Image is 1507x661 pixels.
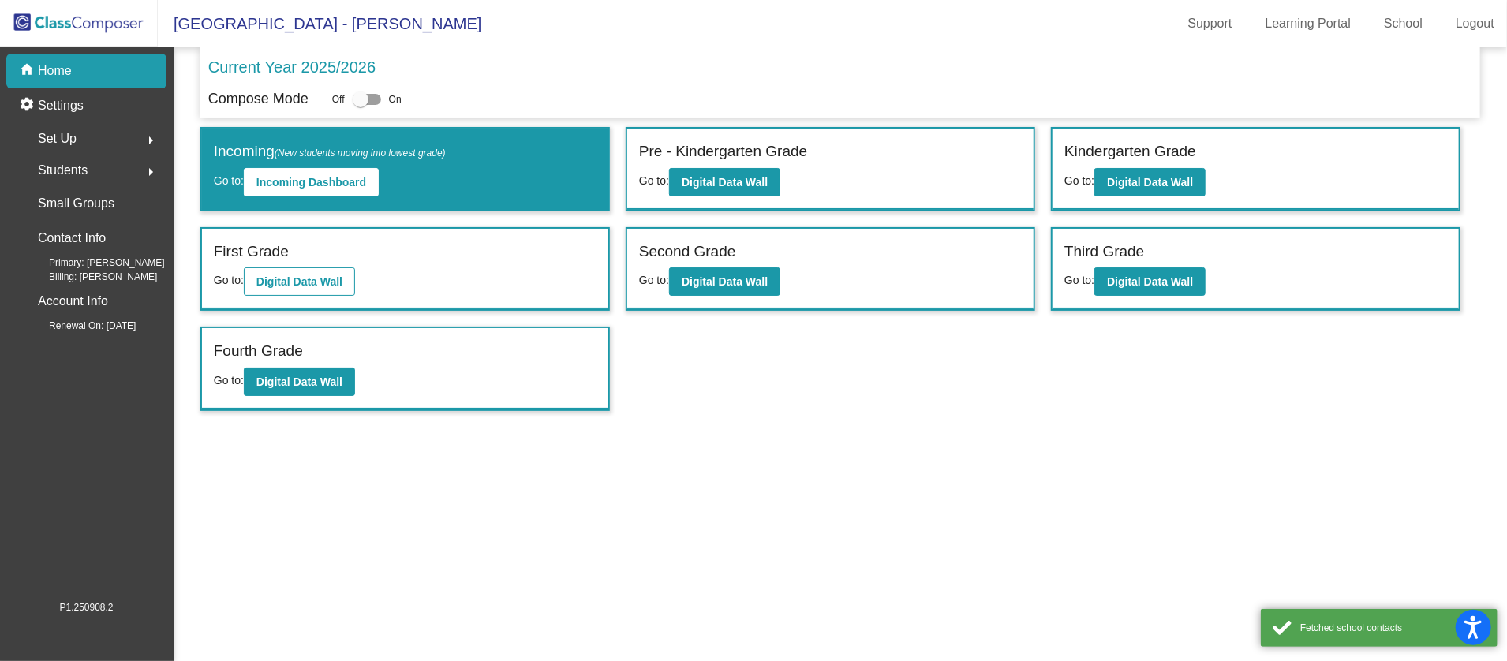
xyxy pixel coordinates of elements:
[158,11,481,36] span: [GEOGRAPHIC_DATA] - [PERSON_NAME]
[389,92,402,106] span: On
[1371,11,1435,36] a: School
[214,340,303,363] label: Fourth Grade
[1064,140,1196,163] label: Kindergarten Grade
[1107,275,1193,288] b: Digital Data Wall
[682,176,768,189] b: Digital Data Wall
[214,274,244,286] span: Go to:
[1064,274,1094,286] span: Go to:
[141,131,160,150] mat-icon: arrow_right
[24,270,157,284] span: Billing: [PERSON_NAME]
[244,267,355,296] button: Digital Data Wall
[208,55,376,79] p: Current Year 2025/2026
[669,168,780,196] button: Digital Data Wall
[256,176,366,189] b: Incoming Dashboard
[38,159,88,181] span: Students
[669,267,780,296] button: Digital Data Wall
[214,374,244,387] span: Go to:
[214,140,446,163] label: Incoming
[19,96,38,115] mat-icon: settings
[1094,168,1206,196] button: Digital Data Wall
[38,227,106,249] p: Contact Info
[256,275,342,288] b: Digital Data Wall
[1176,11,1245,36] a: Support
[1253,11,1364,36] a: Learning Portal
[1064,241,1144,263] label: Third Grade
[1300,621,1486,635] div: Fetched school contacts
[38,290,108,312] p: Account Info
[141,162,160,181] mat-icon: arrow_right
[214,174,244,187] span: Go to:
[1443,11,1507,36] a: Logout
[38,192,114,215] p: Small Groups
[24,319,136,333] span: Renewal On: [DATE]
[38,128,77,150] span: Set Up
[1107,176,1193,189] b: Digital Data Wall
[1094,267,1206,296] button: Digital Data Wall
[208,88,309,110] p: Compose Mode
[275,148,446,159] span: (New students moving into lowest grade)
[38,96,84,115] p: Settings
[639,241,736,263] label: Second Grade
[256,375,342,388] b: Digital Data Wall
[24,256,165,270] span: Primary: [PERSON_NAME]
[639,274,669,286] span: Go to:
[639,174,669,187] span: Go to:
[19,62,38,80] mat-icon: home
[214,241,289,263] label: First Grade
[244,368,355,396] button: Digital Data Wall
[1064,174,1094,187] span: Go to:
[244,168,379,196] button: Incoming Dashboard
[639,140,807,163] label: Pre - Kindergarten Grade
[332,92,345,106] span: Off
[38,62,72,80] p: Home
[682,275,768,288] b: Digital Data Wall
